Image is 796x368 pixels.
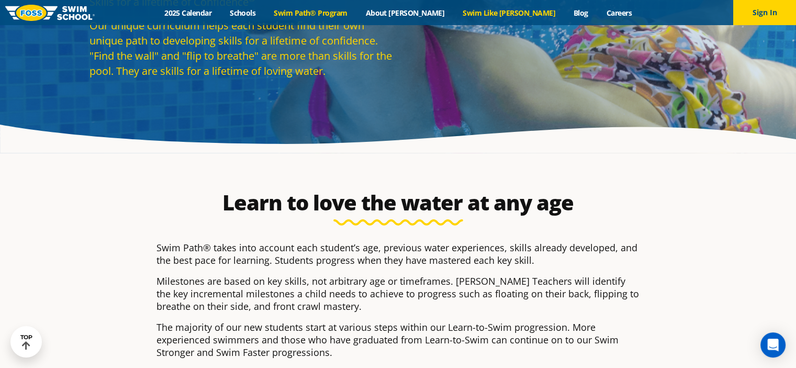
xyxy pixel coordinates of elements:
div: TOP [20,334,32,350]
div: Open Intercom Messenger [760,332,786,358]
a: 2025 Calendar [155,8,221,18]
p: Swim Path® takes into account each student’s age, previous water experiences, skills already deve... [156,241,640,266]
a: Blog [564,8,597,18]
a: Careers [597,8,641,18]
a: Swim Like [PERSON_NAME] [454,8,565,18]
p: Milestones are based on key skills, not arbitrary age or timeframes. [PERSON_NAME] Teachers will ... [156,275,640,313]
a: Schools [221,8,265,18]
a: About [PERSON_NAME] [356,8,454,18]
img: FOSS Swim School Logo [5,5,95,21]
h2: Learn to love the water at any age [151,190,645,215]
p: Our unique curriculum helps each student find their own unique path to developing skills for a li... [89,18,393,79]
a: Swim Path® Program [265,8,356,18]
p: The majority of our new students start at various steps within our Learn-to-Swim progression. Mor... [156,321,640,359]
